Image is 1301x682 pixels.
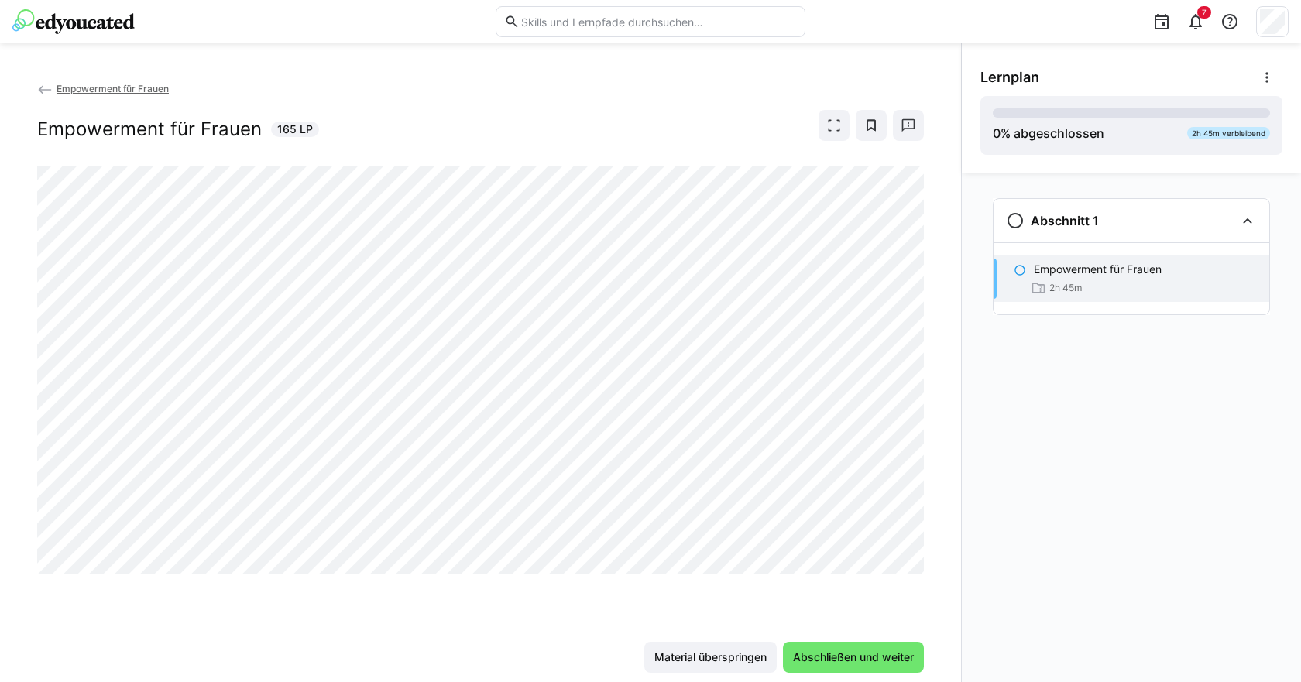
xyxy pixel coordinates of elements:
span: Material überspringen [652,649,769,665]
button: Material überspringen [644,642,777,673]
input: Skills und Lernpfade durchsuchen… [520,15,797,29]
span: 165 LP [277,122,313,137]
span: 7 [1202,8,1207,17]
span: Lernplan [980,69,1039,86]
span: 2h 45m [1049,282,1082,294]
button: Abschließen und weiter [783,642,924,673]
span: Abschließen und weiter [791,649,916,665]
span: 0 [993,125,1001,141]
h3: Abschnitt 1 [1031,213,1099,228]
h2: Empowerment für Frauen [37,118,262,141]
a: Empowerment für Frauen [37,83,169,94]
span: Empowerment für Frauen [57,83,169,94]
p: Empowerment für Frauen [1034,262,1162,277]
div: 2h 45m verbleibend [1187,127,1270,139]
div: % abgeschlossen [993,124,1104,142]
